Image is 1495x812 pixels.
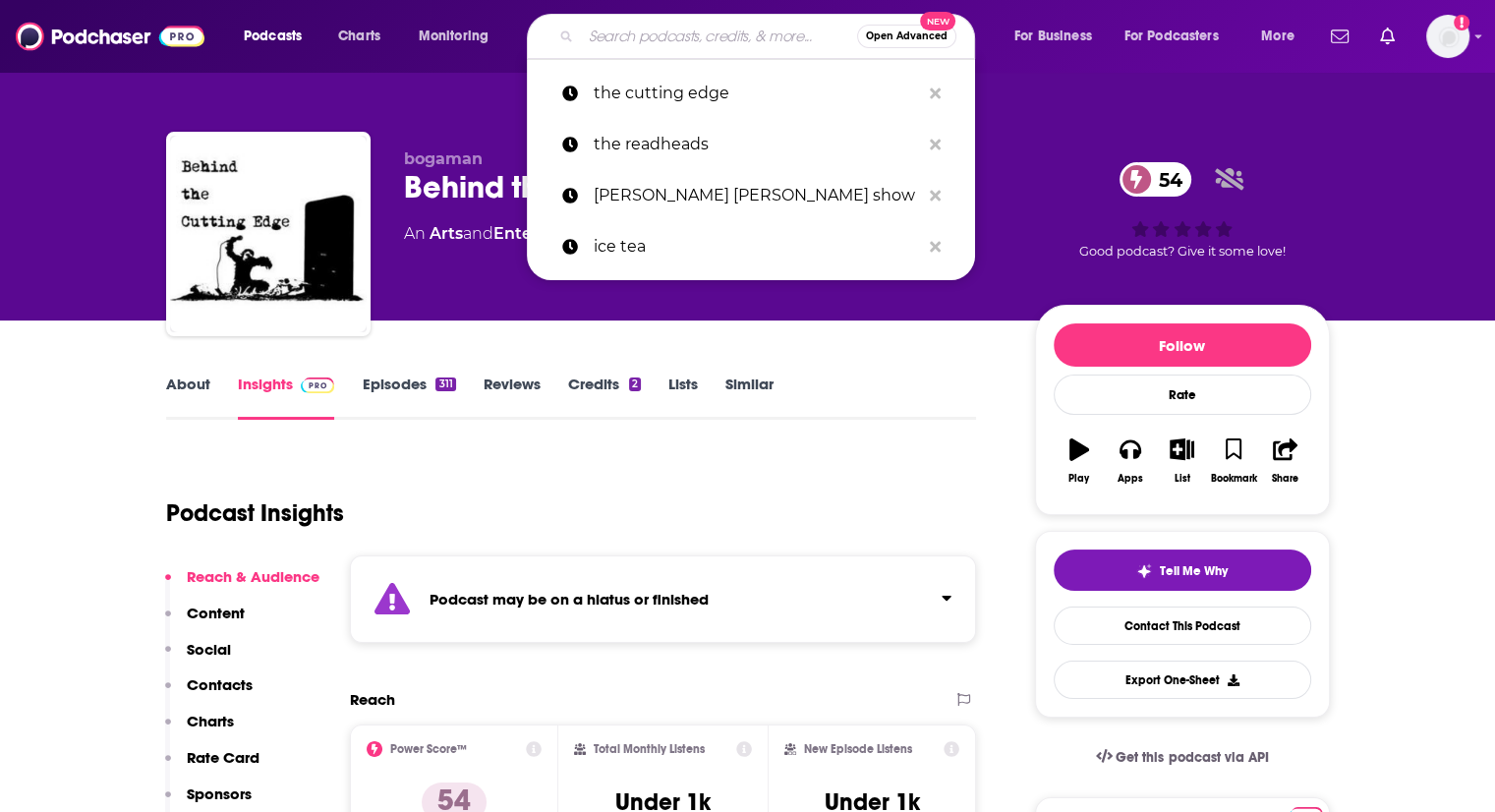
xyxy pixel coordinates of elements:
a: InsightsPodchaser Pro [238,375,335,420]
a: 54 [1120,162,1192,197]
span: and [463,224,493,243]
p: ice tea [594,221,920,272]
p: Charts [187,712,234,730]
div: Share [1272,473,1298,485]
h2: New Episode Listens [804,742,912,756]
a: Lists [668,375,698,420]
h2: Reach [350,690,395,709]
button: Open AdvancedNew [857,25,956,48]
a: the cutting edge [527,68,975,119]
div: 311 [435,377,455,391]
img: Podchaser Pro [301,377,335,393]
a: Entertainment [493,224,615,243]
button: Rate Card [165,748,259,784]
a: the readheads [527,119,975,170]
button: open menu [230,21,327,52]
div: 54Good podcast? Give it some love! [1035,149,1330,271]
button: Charts [165,712,234,748]
button: open menu [405,21,514,52]
button: Show profile menu [1426,15,1469,58]
img: Behind the Cutting Edge [170,136,367,332]
button: tell me why sparkleTell Me Why [1054,550,1311,591]
p: Rate Card [187,748,259,767]
div: Play [1068,473,1089,485]
a: Credits2 [568,375,641,420]
div: Apps [1118,473,1143,485]
button: Social [165,640,231,676]
p: Sponsors [187,784,252,803]
img: User Profile [1426,15,1469,58]
p: Content [187,604,245,622]
span: Logged in as GregKubie [1426,15,1469,58]
span: bogaman [404,149,483,168]
button: Follow [1054,323,1311,367]
img: Podchaser - Follow, Share and Rate Podcasts [16,18,204,55]
svg: Add a profile image [1454,15,1469,30]
a: Similar [725,375,774,420]
span: Get this podcast via API [1116,749,1268,766]
span: More [1261,23,1294,50]
p: Contacts [187,675,253,694]
p: the readheads [594,119,920,170]
a: ice tea [527,221,975,272]
p: Reach & Audience [187,567,319,586]
button: Share [1259,426,1310,496]
button: Reach & Audience [165,567,319,604]
button: List [1156,426,1207,496]
span: New [920,12,955,30]
span: 54 [1139,162,1192,197]
button: open menu [1001,21,1117,52]
h1: Podcast Insights [166,498,344,528]
img: tell me why sparkle [1136,563,1152,579]
p: the cutting edge [594,68,920,119]
div: Search podcasts, credits, & more... [546,14,994,59]
h2: Power Score™ [390,742,467,756]
a: Show notifications dropdown [1323,20,1356,53]
a: Episodes311 [362,375,455,420]
div: List [1175,473,1190,485]
span: Open Advanced [866,31,948,41]
section: Click to expand status details [350,555,977,643]
button: Apps [1105,426,1156,496]
button: open menu [1247,21,1319,52]
a: Show notifications dropdown [1372,20,1403,53]
p: lilah jo show [594,170,920,221]
a: Reviews [484,375,541,420]
button: Content [165,604,245,640]
span: Tell Me Why [1160,563,1228,579]
a: Arts [430,224,463,243]
a: [PERSON_NAME] [PERSON_NAME] show [527,170,975,221]
input: Search podcasts, credits, & more... [581,21,857,52]
p: Social [187,640,231,659]
div: Bookmark [1210,473,1256,485]
button: Bookmark [1208,426,1259,496]
button: Export One-Sheet [1054,661,1311,699]
span: Good podcast? Give it some love! [1079,244,1286,259]
button: open menu [1112,21,1247,52]
div: Rate [1054,375,1311,415]
a: Contact This Podcast [1054,607,1311,645]
a: Get this podcast via API [1080,733,1285,782]
div: 2 [629,377,641,391]
span: Charts [338,23,380,50]
h2: Total Monthly Listens [594,742,705,756]
strong: Podcast may be on a hiatus or finished [430,590,709,609]
span: For Business [1014,23,1092,50]
button: Contacts [165,675,253,712]
span: Monitoring [419,23,489,50]
span: For Podcasters [1124,23,1219,50]
button: Play [1054,426,1105,496]
span: Podcasts [244,23,302,50]
div: An podcast [404,222,678,246]
a: Charts [325,21,392,52]
a: About [166,375,210,420]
